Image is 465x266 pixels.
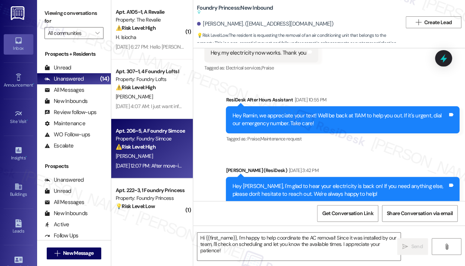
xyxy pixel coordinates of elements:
[197,20,333,28] div: [PERSON_NAME]. ([EMAIL_ADDRESS][DOMAIN_NAME])
[116,25,156,31] strong: ⚠️ Risk Level: High
[260,136,302,142] span: Maintenance request
[116,68,184,75] div: Apt. 307~1, 4 Foundry Lofts I
[44,120,85,127] div: Maintenance
[232,182,448,198] div: Hey [PERSON_NAME], I'm glad to hear your electricity is back on! If you need anything else, pleas...
[26,154,27,159] span: •
[226,133,459,144] div: Tagged as:
[406,16,461,28] button: Create Lead
[116,212,132,219] span: R. Imran
[116,127,184,135] div: Apt. 206~5, A Foundry Simcoe
[287,166,319,174] div: [DATE] 3:42 PM
[27,118,28,123] span: •
[116,135,184,143] div: Property: Foundry Simcoe
[116,8,184,16] div: Apt. A105~1, A Revalie
[116,203,155,210] strong: 💡 Risk Level: Low
[44,210,88,217] div: New Inbounds
[402,244,408,250] i: 
[116,143,156,150] strong: ⚠️ Risk Level: High
[44,131,90,139] div: WO Follow-ups
[95,30,99,36] i: 
[44,108,96,116] div: Review follow-ups
[44,221,69,228] div: Active
[387,210,453,217] span: Share Conversation via email
[116,162,220,169] div: [DATE] 12:07 PM: After move-in? I just moved out.
[226,65,261,71] span: Electrical services ,
[44,142,73,150] div: Escalate
[116,103,346,110] div: [DATE] 4:07 AM: I just want info . I may be able to stand it but I just want to know for referenc...
[443,244,449,250] i: 
[4,34,33,54] a: Inbox
[415,19,421,25] i: 
[116,194,184,202] div: Property: Foundry Princess
[424,19,452,26] span: Create Lead
[98,73,111,85] div: (14)
[232,112,448,128] div: Hey Ramin, we appreciate your text! We'll be back at 11AM to help you out. If it's urgent, dial o...
[293,96,326,104] div: [DATE] 10:55 PM
[37,162,111,170] div: Prospects
[4,180,33,200] a: Buildings
[44,75,84,83] div: Unanswered
[397,238,428,255] button: Send
[197,32,402,48] span: : The resident is requesting the removal of an air conditioning unit that belongs to the property...
[116,75,184,83] div: Property: Foundry Lofts
[44,176,84,184] div: Unanswered
[44,86,84,94] div: All Messages
[116,34,136,40] span: H. Isiocha
[116,43,356,50] div: [DATE] 6:27 PM: Hello [PERSON_NAME] the air conditioner in my room is not working and my room get...
[37,50,111,58] div: Prospects + Residents
[4,217,33,237] a: Leads
[44,187,71,195] div: Unread
[33,81,34,87] span: •
[226,96,459,106] div: ResiDesk After Hours Assistant
[197,32,228,38] strong: 💡 Risk Level: Low
[116,153,153,159] span: [PERSON_NAME]
[48,27,92,39] input: All communities
[226,166,459,177] div: [PERSON_NAME] (ResiDesk)
[44,7,103,27] label: Viewing conversations for
[211,49,306,57] div: Hey, my electricity now works. Thank you
[47,247,102,259] button: New Message
[44,97,88,105] div: New Inbounds
[63,249,93,257] span: New Message
[4,144,33,164] a: Insights •
[116,186,184,194] div: Apt. 222~3, 1 Foundry Princess
[382,205,458,222] button: Share Conversation via email
[116,84,156,91] strong: ⚠️ Risk Level: High
[197,4,273,16] b: Foundry Princess: New Inbound
[44,232,79,240] div: Follow Ups
[411,243,422,250] span: Send
[317,205,378,222] button: Get Conversation Link
[116,16,184,24] div: Property: The Revalie
[4,107,33,127] a: Site Visit •
[11,6,26,20] img: ResiDesk Logo
[197,233,400,260] textarea: Hi {{first_name}}, I'm happy to help coordinate the AC removal! Since it was installed by our tea...
[44,64,71,72] div: Unread
[44,198,84,206] div: All Messages
[204,62,318,73] div: Tagged as:
[261,65,274,71] span: Praise
[116,93,153,100] span: [PERSON_NAME]
[322,210,373,217] span: Get Conversation Link
[55,250,60,256] i: 
[247,136,260,142] span: Praise ,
